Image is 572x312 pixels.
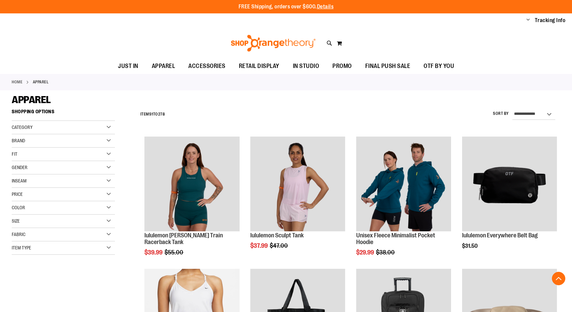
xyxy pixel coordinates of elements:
[152,59,175,74] span: APPAREL
[535,17,566,24] a: Tracking Info
[140,109,165,120] h2: Items to
[12,148,115,161] div: Fit
[12,188,115,201] div: Price
[151,112,153,116] span: 1
[365,59,410,74] span: FINAL PUSH SALE
[356,137,451,231] img: Unisex Fleece Minimalist Pocket Hoodie
[462,137,557,232] a: lululemon Everywhere Belt Bag
[239,3,334,11] p: FREE Shipping, orders over $600.
[12,94,51,105] span: APPAREL
[12,106,115,121] strong: Shopping Options
[417,59,461,74] a: OTF BY YOU
[12,138,25,143] span: Brand
[462,137,557,231] img: lululemon Everywhere Belt Bag
[12,218,20,224] span: Size
[144,249,164,256] span: $39.99
[12,215,115,228] div: Size
[188,59,226,74] span: ACCESSORIES
[270,242,289,249] span: $47.00
[293,59,319,74] span: IN STUDIO
[12,174,115,188] div: Inseam
[12,151,17,157] span: Fit
[356,249,375,256] span: $29.99
[182,59,232,74] a: ACCESSORIES
[158,112,165,116] span: 278
[144,232,223,245] a: lululemon [PERSON_NAME] Train Racerback Tank
[12,121,115,134] div: Category
[250,232,304,239] a: lululemon Sculpt Tank
[111,59,145,74] a: JUST IN
[12,134,115,148] div: Brand
[145,59,182,74] a: APPAREL
[356,137,451,232] a: Unisex Fleece Minimalist Pocket Hoodie
[232,59,286,74] a: RETAIL DISPLAY
[239,59,279,74] span: RETAIL DISPLAY
[118,59,138,74] span: JUST IN
[230,35,317,52] img: Shop Orangetheory
[332,59,352,74] span: PROMO
[12,228,115,241] div: Fabric
[353,133,454,273] div: product
[526,17,530,24] button: Account menu
[326,59,359,74] a: PROMO
[462,243,479,249] span: $31.50
[359,59,417,74] a: FINAL PUSH SALE
[376,249,396,256] span: $38.00
[286,59,326,74] a: IN STUDIO
[493,111,509,116] label: Sort By
[12,161,115,174] div: Gender
[424,59,454,74] span: OTF BY YOU
[12,201,115,215] div: Color
[12,241,115,255] div: Item Type
[12,191,23,197] span: Price
[12,232,25,237] span: Fabric
[144,137,239,231] img: lululemon Wunder Train Racerback Tank
[459,133,560,266] div: product
[247,133,348,266] div: product
[12,205,25,210] span: Color
[144,137,239,232] a: lululemon Wunder Train Racerback Tank
[12,79,22,85] a: Home
[356,232,435,245] a: Unisex Fleece Minimalist Pocket Hoodie
[552,272,565,285] button: Back To Top
[12,165,27,170] span: Gender
[462,232,538,239] a: lululemon Everywhere Belt Bag
[12,245,31,250] span: Item Type
[12,125,33,130] span: Category
[250,242,269,249] span: $37.99
[317,4,334,10] a: Details
[33,79,49,85] strong: APPAREL
[250,137,345,231] img: Main Image of 1538347
[250,137,345,232] a: Main Image of 1538347
[12,178,26,183] span: Inseam
[141,133,243,273] div: product
[165,249,184,256] span: $55.00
